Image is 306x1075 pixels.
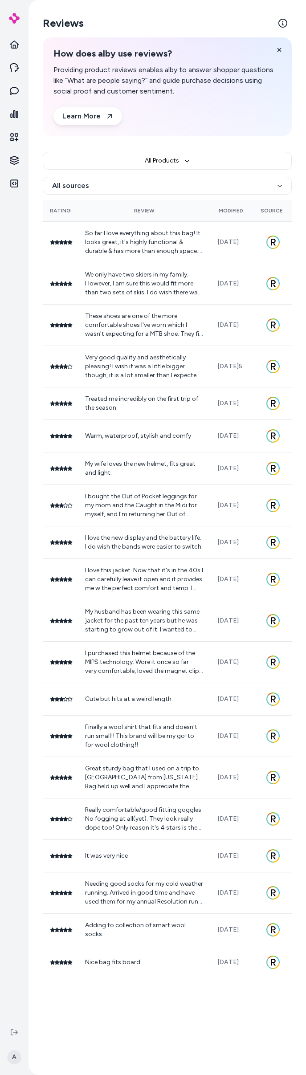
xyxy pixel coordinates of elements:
span: [DATE] [217,815,239,823]
div: Rating [50,207,71,214]
div: Modified [217,207,245,214]
p: I love the new display and the battery life. I do wish the bands were easier to switch. [85,533,203,551]
p: My wife loves the new helmet, fits great and light. [85,460,203,477]
span: [DATE] [217,280,239,287]
p: So far I love everything about this bag! It looks great, it's highly functional & durable & has m... [85,229,203,256]
div: Source [259,207,285,214]
p: These shoes are one of the more comfortable shoes I've worn which I wasn't expecting for a MTB sh... [85,312,203,338]
p: My husband has been wearing this same jacket for the past ten years but he was starting to grow o... [85,607,203,634]
p: We only have two skiers in my family. However, I am sure this would fit more than two sets of ski... [85,270,203,297]
p: Really comfortable/good fitting goggles. No fogging at all(yet). They look really dope too! Only ... [85,806,203,832]
p: Treated me incredibly on the first trip of the season [85,395,203,412]
a: Learn More [53,107,122,125]
span: [DATE] [217,464,239,472]
span: [DATE] [217,658,239,666]
p: Very good quality and aesthetically pleasing! I wish it was a little bigger though, it is a lot s... [85,353,203,380]
span: A [7,1050,21,1064]
span: [DATE] [217,926,239,933]
div: Review [85,207,203,214]
img: alby Logo [9,13,20,24]
span: [DATE]5 [217,362,242,370]
h2: How does alby use reviews? [53,48,281,59]
p: Warm, waterproof, stylish and comfy [85,432,203,440]
span: [DATE] [217,321,239,329]
button: All Products [43,152,292,170]
p: Great sturdy bag that I used on a trip to [GEOGRAPHIC_DATA] from [US_STATE]. Bag held up well and... [85,764,203,791]
span: All sources [52,180,89,191]
p: I love this jacket. Now that it's in the 40s I can carefully leave it open and it provides me w t... [85,566,203,593]
p: Finally a wool shirt that fits and doesn't run small!! This brand will be my go-to for wool cloth... [85,723,203,749]
p: Adding to collection of smart wool socks. [85,921,203,939]
span: [DATE] [217,399,239,407]
button: A [5,1043,23,1071]
span: [DATE] [217,538,239,546]
span: [DATE] [217,575,239,583]
span: [DATE] [217,501,239,509]
span: [DATE] [217,774,239,781]
p: Nice bag fits board [85,958,203,967]
p: Cute but hits at a weird length [85,695,203,704]
span: [DATE] [217,889,239,896]
p: It was very nice [85,851,203,860]
span: [DATE] [217,732,239,740]
span: [DATE] [217,238,239,246]
span: [DATE] [217,617,239,624]
h2: Reviews [43,16,84,30]
p: I purchased this helmet because of the MIPS technology. Wore it once so far - very comfortable, l... [85,649,203,676]
span: [DATE] [217,432,239,440]
span: [DATE] [217,695,239,703]
p: Needing good socks for my cold weather running. Arrived in good time and have used them for my an... [85,880,203,906]
span: [DATE] [217,852,239,859]
p: Providing product reviews enables alby to answer shopper questions like “What are people saying?”... [53,65,281,97]
p: I bought the Out of Pocket leggings for my mom and the Caught in the Midi for myself, and I'm ret... [85,492,203,519]
span: [DATE] [217,958,239,966]
button: All sources [43,177,292,195]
